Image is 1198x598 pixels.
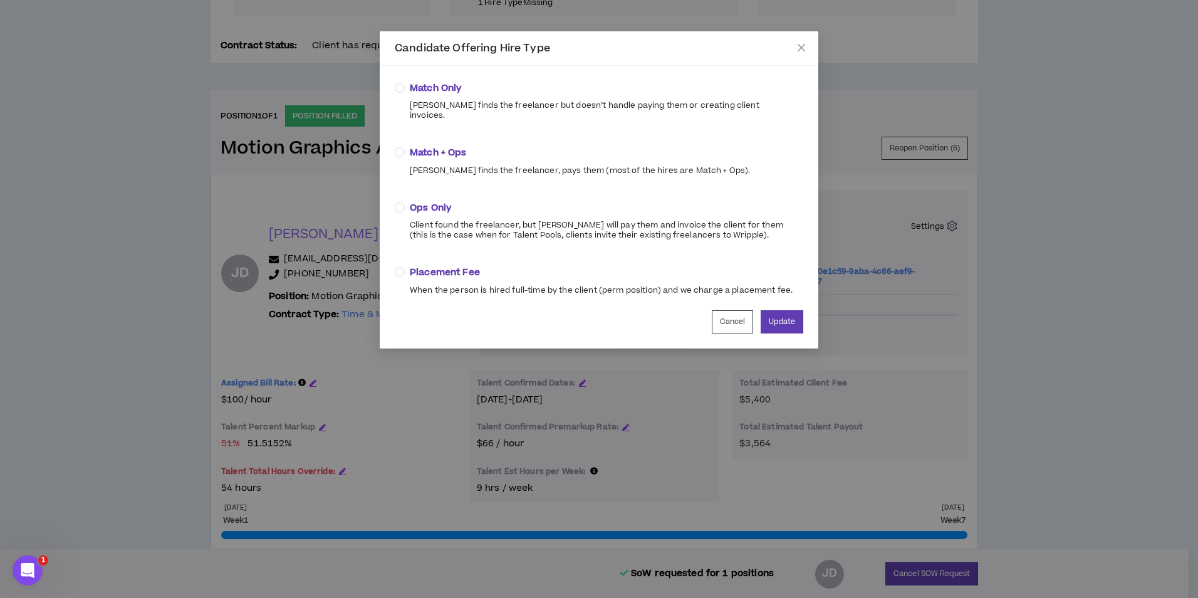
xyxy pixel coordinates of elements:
[13,555,43,585] iframe: Intercom live chat
[410,266,793,280] span: Placement Fee
[410,220,793,240] span: Client found the freelancer, but [PERSON_NAME] will pay them and invoice the client for them (thi...
[784,31,818,65] button: Close
[410,100,793,120] span: [PERSON_NAME] finds the freelancer but doesn’t handle paying them or creating client invoices.
[410,285,793,295] span: When the person is hired full-time by the client (perm position) and we charge a placement fee.
[761,310,803,333] button: Update
[410,165,750,176] span: [PERSON_NAME] finds the freelancer, pays them (most of the hires are Match + Ops).
[712,310,754,333] button: Cancel
[38,555,48,565] span: 1
[395,41,803,55] div: Candidate Offering Hire Type
[410,146,750,160] span: Match + Ops
[796,43,806,53] span: close
[410,201,793,215] span: Ops Only
[410,81,793,95] span: Match Only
